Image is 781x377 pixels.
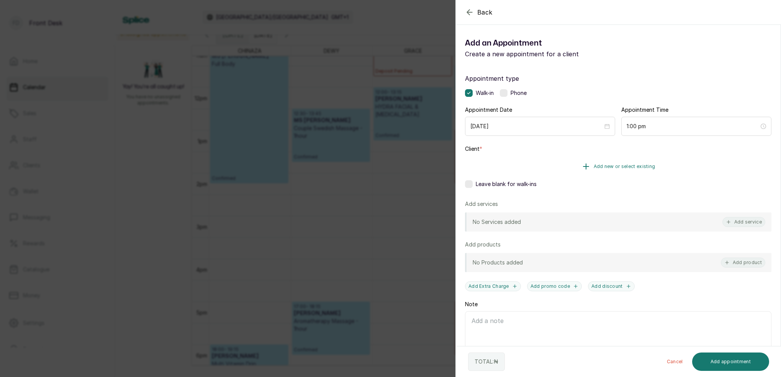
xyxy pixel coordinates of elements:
button: Add service [722,217,765,227]
p: No Products added [473,259,523,266]
label: Appointment Date [465,106,512,114]
p: TOTAL: ₦ [475,358,498,366]
span: Leave blank for walk-ins [476,180,537,188]
button: Add appointment [692,353,770,371]
p: No Services added [473,218,521,226]
button: Add new or select existing [465,156,771,177]
button: Back [465,8,493,17]
h1: Add an Appointment [465,37,618,49]
button: Add discount [588,281,635,291]
button: Add product [721,258,765,268]
input: Select time [627,122,759,131]
label: Appointment type [465,74,771,83]
span: Add new or select existing [594,163,655,170]
label: Note [465,300,478,308]
span: Phone [511,89,527,97]
label: Client [465,145,482,153]
p: Add services [465,200,498,208]
label: Appointment Time [621,106,668,114]
button: Add promo code [527,281,582,291]
p: Create a new appointment for a client [465,49,618,59]
p: Add products [465,241,501,248]
button: Add Extra Charge [465,281,521,291]
button: Cancel [661,353,689,371]
input: Select date [470,122,603,131]
span: Walk-in [476,89,494,97]
span: Back [477,8,493,17]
